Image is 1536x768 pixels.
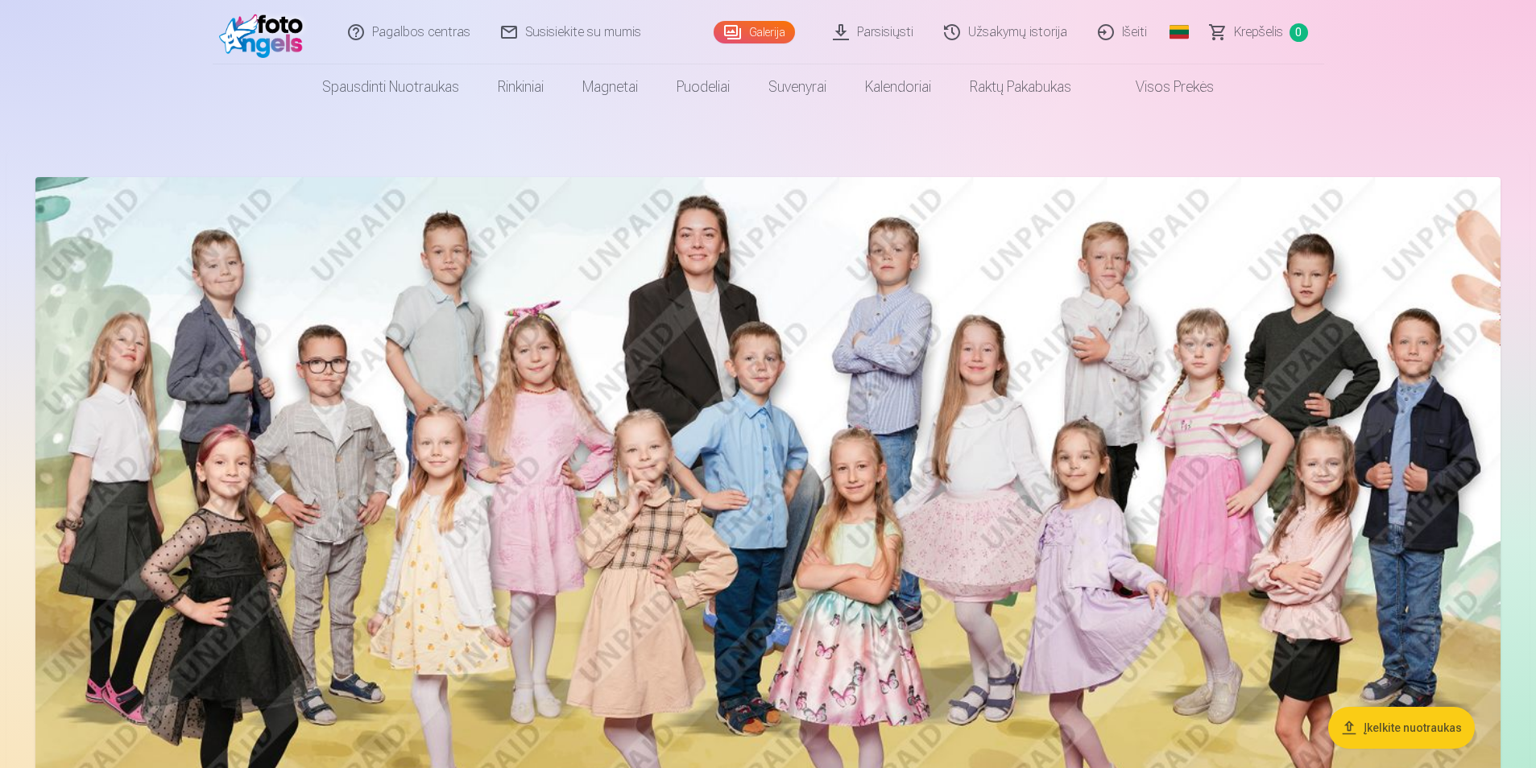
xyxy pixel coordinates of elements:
[219,6,312,58] img: /fa5
[1091,64,1233,109] a: Visos prekės
[563,64,657,109] a: Magnetai
[1328,707,1475,749] button: Įkelkite nuotraukas
[303,64,478,109] a: Spausdinti nuotraukas
[1290,23,1308,42] span: 0
[1234,23,1283,42] span: Krepšelis
[478,64,563,109] a: Rinkiniai
[749,64,846,109] a: Suvenyrai
[714,21,795,43] a: Galerija
[950,64,1091,109] a: Raktų pakabukas
[657,64,749,109] a: Puodeliai
[846,64,950,109] a: Kalendoriai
